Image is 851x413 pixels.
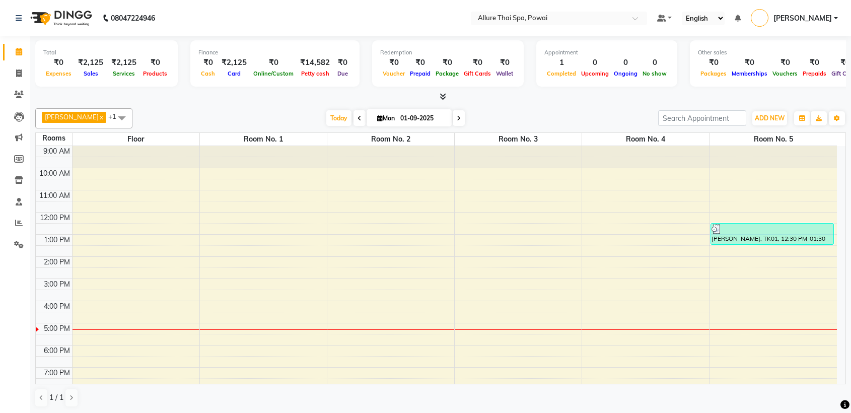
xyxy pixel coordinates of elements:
[611,57,640,68] div: 0
[140,70,170,77] span: Products
[375,114,397,122] span: Mon
[751,9,768,27] img: Prashant Mistry
[198,57,218,68] div: ₹0
[110,70,137,77] span: Services
[42,323,72,334] div: 5:00 PM
[544,57,579,68] div: 1
[800,70,829,77] span: Prepaids
[493,57,516,68] div: ₹0
[711,224,833,244] div: [PERSON_NAME], TK01, 12:30 PM-01:30 PM, Swedish Massage 60 mins
[198,70,218,77] span: Cash
[73,133,199,146] span: Floor
[327,133,454,146] span: Room No. 2
[433,57,461,68] div: ₹0
[107,57,140,68] div: ₹2,125
[38,213,72,223] div: 12:00 PM
[397,111,448,126] input: 2025-09-01
[640,70,669,77] span: No show
[251,70,296,77] span: Online/Custom
[43,70,74,77] span: Expenses
[111,4,155,32] b: 08047224946
[41,146,72,157] div: 9:00 AM
[42,279,72,290] div: 3:00 PM
[200,133,327,146] span: Room No. 1
[49,392,63,403] span: 1 / 1
[99,113,103,121] a: x
[140,57,170,68] div: ₹0
[380,57,407,68] div: ₹0
[42,235,72,245] div: 1:00 PM
[37,168,72,179] div: 10:00 AM
[43,57,74,68] div: ₹0
[407,57,433,68] div: ₹0
[752,111,787,125] button: ADD NEW
[800,57,829,68] div: ₹0
[251,57,296,68] div: ₹0
[42,301,72,312] div: 4:00 PM
[582,133,709,146] span: Room No. 4
[81,70,101,77] span: Sales
[770,70,800,77] span: Vouchers
[335,70,350,77] span: Due
[729,57,770,68] div: ₹0
[299,70,332,77] span: Petty cash
[37,190,72,201] div: 11:00 AM
[544,70,579,77] span: Completed
[26,4,95,32] img: logo
[640,57,669,68] div: 0
[611,70,640,77] span: Ongoing
[493,70,516,77] span: Wallet
[710,133,837,146] span: Room No. 5
[380,48,516,57] div: Redemption
[729,70,770,77] span: Memberships
[36,133,72,144] div: Rooms
[43,48,170,57] div: Total
[74,57,107,68] div: ₹2,125
[296,57,334,68] div: ₹14,582
[773,13,832,24] span: [PERSON_NAME]
[544,48,669,57] div: Appointment
[698,57,729,68] div: ₹0
[42,368,72,378] div: 7:00 PM
[218,57,251,68] div: ₹2,125
[334,57,351,68] div: ₹0
[461,70,493,77] span: Gift Cards
[433,70,461,77] span: Package
[579,70,611,77] span: Upcoming
[407,70,433,77] span: Prepaid
[198,48,351,57] div: Finance
[380,70,407,77] span: Voucher
[45,113,99,121] span: [PERSON_NAME]
[455,133,582,146] span: Room No. 3
[225,70,243,77] span: Card
[698,70,729,77] span: Packages
[42,346,72,356] div: 6:00 PM
[755,114,785,122] span: ADD NEW
[461,57,493,68] div: ₹0
[579,57,611,68] div: 0
[108,112,124,120] span: +1
[42,257,72,267] div: 2:00 PM
[658,110,746,126] input: Search Appointment
[326,110,351,126] span: Today
[770,57,800,68] div: ₹0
